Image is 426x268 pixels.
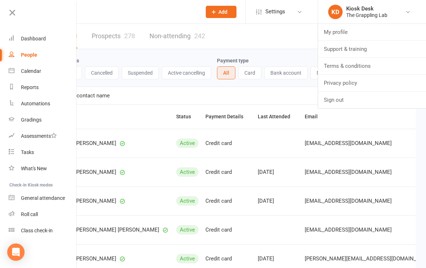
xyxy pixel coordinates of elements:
[35,87,399,104] input: Search by contact name
[9,63,77,79] a: Calendar
[318,75,426,91] a: Privacy policy
[21,36,46,41] div: Dashboard
[318,24,426,40] a: My profile
[318,41,426,57] a: Support & training
[176,114,199,119] span: Status
[21,166,47,171] div: What's New
[258,112,298,121] button: Last Attended
[176,254,199,263] div: Active
[205,198,251,204] div: Credit card
[205,169,251,175] div: Credit card
[9,190,77,206] a: General attendance kiosk mode
[218,9,227,15] span: Add
[176,112,199,121] button: Status
[194,32,205,40] div: 242
[75,140,116,146] span: [PERSON_NAME]
[21,149,34,155] div: Tasks
[258,114,298,119] span: Last Attended
[92,24,135,49] a: Prospects278
[176,196,199,206] div: Active
[264,66,308,79] button: Bank account
[21,84,39,90] div: Reports
[205,112,251,121] button: Payment Details
[305,114,326,119] span: Email
[318,58,426,74] a: Terms & conditions
[205,114,251,119] span: Payment Details
[346,12,387,18] div: The Grappling Lab
[205,140,251,146] div: Credit card
[318,92,426,108] a: Sign out
[305,223,392,237] span: [EMAIL_ADDRESS][DOMAIN_NAME]
[258,198,298,204] div: [DATE]
[328,5,343,19] div: KD
[75,169,116,175] span: [PERSON_NAME]
[21,211,38,217] div: Roll call
[205,256,251,262] div: Credit card
[75,227,159,233] span: [PERSON_NAME] [PERSON_NAME]
[43,7,196,17] input: Search...
[85,66,119,79] button: Cancelled
[305,112,326,121] button: Email
[176,167,199,177] div: Active
[176,225,199,234] div: Active
[258,169,298,175] div: [DATE]
[206,6,236,18] button: Add
[21,117,42,123] div: Gradings
[9,223,77,239] a: Class kiosk mode
[21,68,41,74] div: Calendar
[21,228,53,233] div: Class check-in
[265,4,285,20] span: Settings
[217,58,249,63] label: Payment type
[9,79,77,96] a: Reports
[122,66,159,79] button: Suspended
[75,198,116,204] span: [PERSON_NAME]
[124,32,135,40] div: 278
[21,133,57,139] div: Assessments
[21,52,37,58] div: People
[238,66,261,79] button: Card
[205,227,251,233] div: Credit card
[75,256,116,262] span: [PERSON_NAME]
[9,112,77,128] a: Gradings
[305,165,392,179] span: [EMAIL_ADDRESS][DOMAIN_NAME]
[310,66,340,79] button: Missing
[9,206,77,223] a: Roll call
[305,136,392,150] span: [EMAIL_ADDRESS][DOMAIN_NAME]
[346,5,387,12] div: Kiosk Desk
[9,31,77,47] a: Dashboard
[21,195,65,201] div: General attendance
[305,194,392,208] span: [EMAIL_ADDRESS][DOMAIN_NAME]
[217,66,235,79] button: All
[9,161,77,177] a: What's New
[176,139,199,148] div: Active
[21,101,50,106] div: Automations
[149,24,205,49] a: Non-attending242
[258,256,298,262] div: [DATE]
[9,47,77,63] a: People
[7,243,25,261] div: Open Intercom Messenger
[9,96,77,112] a: Automations
[162,66,211,79] button: Active cancelling
[9,128,77,144] a: Assessments
[9,144,77,161] a: Tasks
